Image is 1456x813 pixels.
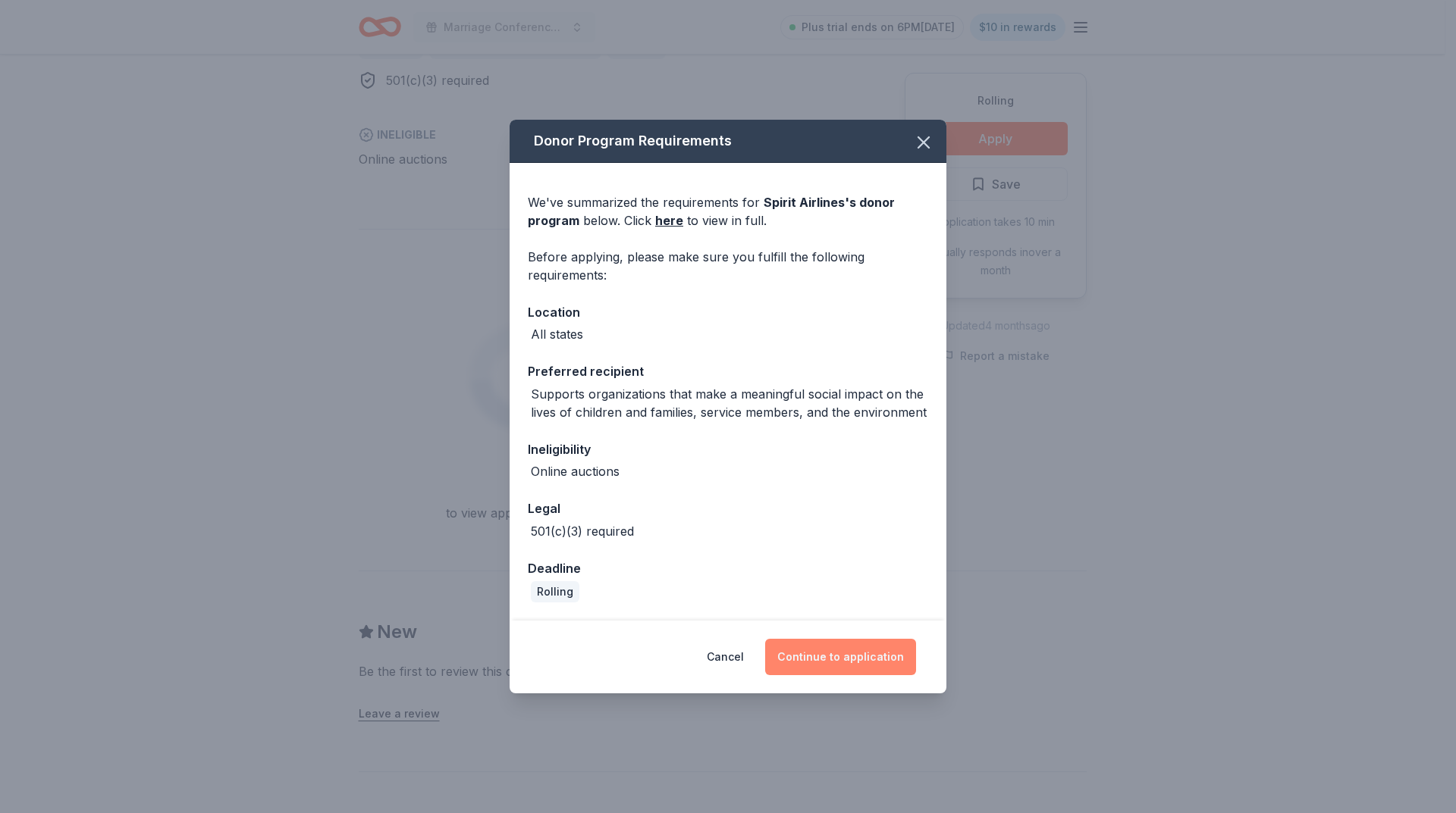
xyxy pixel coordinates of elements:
div: Legal [528,499,928,518]
button: Cancel [707,639,744,675]
div: Preferred recipient [528,361,928,381]
div: All states [531,325,583,343]
div: Before applying, please make sure you fulfill the following requirements: [528,248,928,284]
div: Deadline [528,558,928,578]
div: Donor Program Requirements [510,120,946,163]
button: Continue to application [765,639,916,675]
a: here [655,211,683,230]
div: Online auctions [531,462,620,480]
div: Ineligibility [528,439,928,459]
div: 501(c)(3) required [531,522,634,540]
div: Location [528,302,928,322]
div: Rolling [531,581,579,602]
div: We've summarized the requirements for below. Click to view in full. [528,193,928,230]
div: Supports organizations that make a meaningful social impact on the lives of children and families... [531,385,928,421]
